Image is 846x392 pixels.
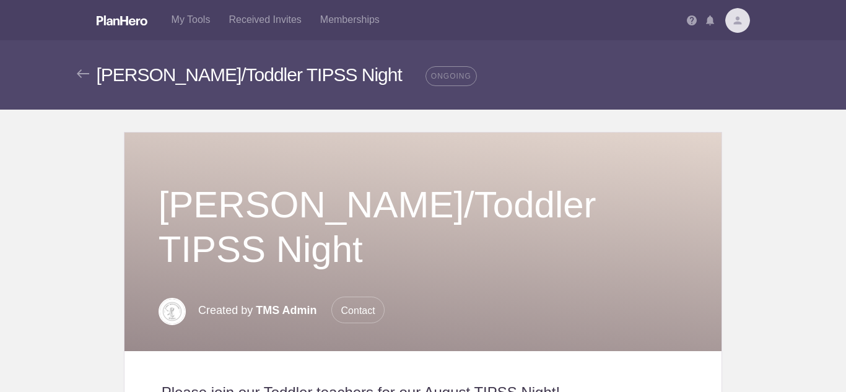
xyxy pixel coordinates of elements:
img: Back arrow gray [77,69,89,78]
img: Help icon [687,15,697,25]
img: Logo 14 [159,298,186,325]
p: Created by [198,297,385,324]
img: Davatar [725,8,750,33]
img: Logo white planhero [97,15,147,25]
span: ONGOING [425,66,477,86]
span: TMS Admin [256,304,316,316]
span: [PERSON_NAME]/Toddler TIPSS Night [97,64,402,85]
span: Contact [331,297,385,323]
img: Notifications [706,15,714,25]
h1: [PERSON_NAME]/Toddler TIPSS Night [159,183,688,272]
